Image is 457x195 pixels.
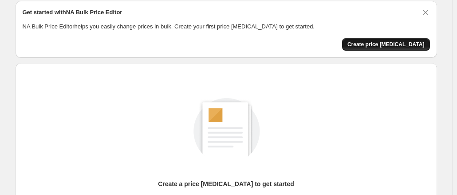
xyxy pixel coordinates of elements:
button: Create price change job [342,38,430,51]
h2: Get started with NA Bulk Price Editor [23,8,122,17]
p: NA Bulk Price Editor helps you easily change prices in bulk. Create your first price [MEDICAL_DAT... [23,22,430,31]
p: Create a price [MEDICAL_DATA] to get started [158,179,294,188]
span: Create price [MEDICAL_DATA] [347,41,425,48]
button: Dismiss card [421,8,430,17]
